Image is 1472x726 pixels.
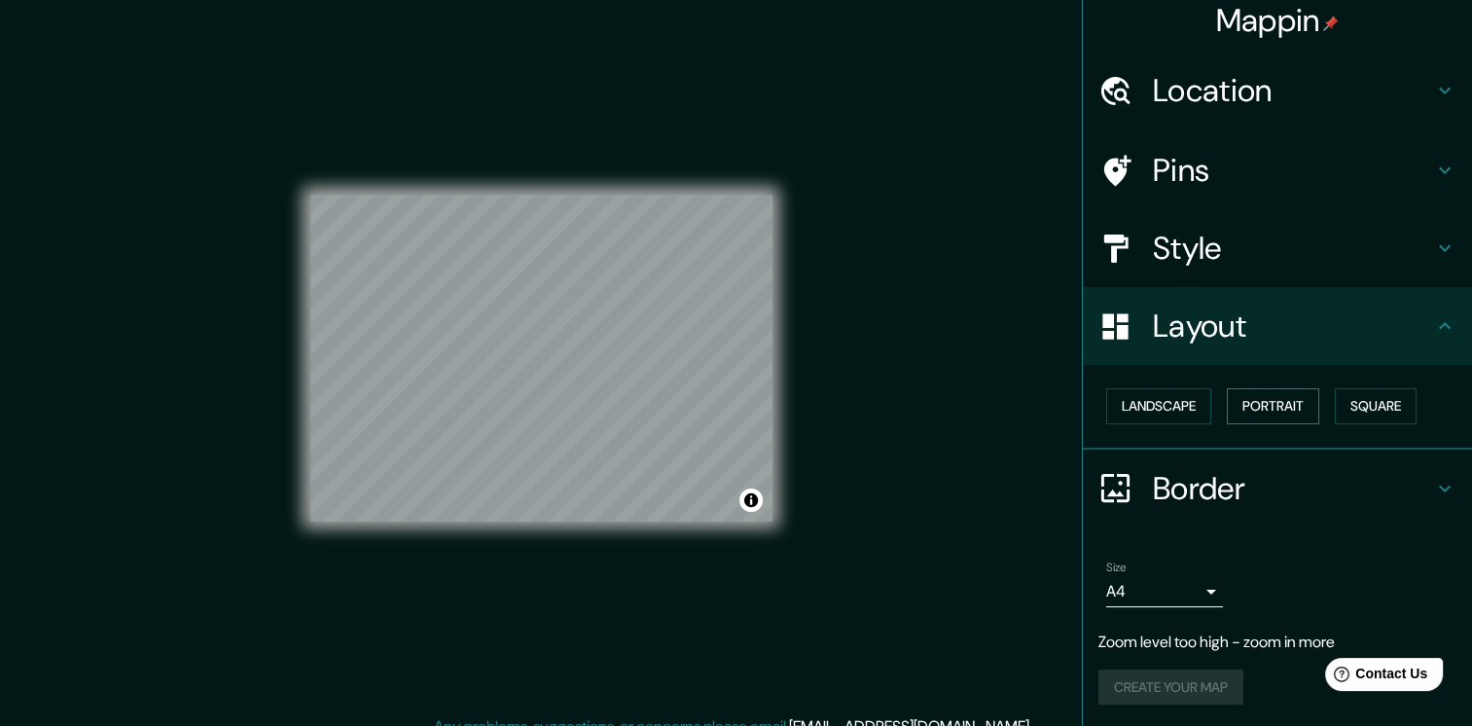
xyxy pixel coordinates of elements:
h4: Mappin [1216,1,1340,40]
div: Location [1083,52,1472,129]
iframe: Help widget launcher [1299,650,1451,705]
img: pin-icon.png [1323,16,1339,31]
canvas: Map [310,195,772,522]
button: Square [1335,388,1417,424]
h4: Style [1153,229,1433,268]
button: Landscape [1106,388,1211,424]
label: Size [1106,559,1127,575]
h4: Layout [1153,307,1433,345]
p: Zoom level too high - zoom in more [1098,631,1456,654]
div: Pins [1083,131,1472,209]
button: Toggle attribution [739,489,763,512]
div: Style [1083,209,1472,287]
h4: Location [1153,71,1433,110]
div: Layout [1083,287,1472,365]
div: Border [1083,450,1472,527]
h4: Pins [1153,151,1433,190]
h4: Border [1153,469,1433,508]
div: A4 [1106,576,1223,607]
button: Portrait [1227,388,1319,424]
